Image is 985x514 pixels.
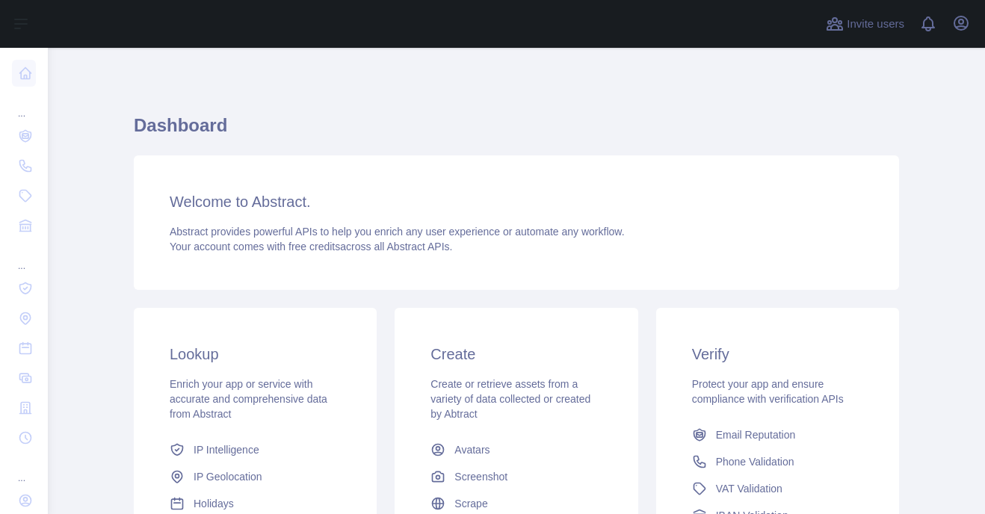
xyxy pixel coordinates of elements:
[12,242,36,272] div: ...
[288,241,340,253] span: free credits
[194,469,262,484] span: IP Geolocation
[134,114,899,149] h1: Dashboard
[430,344,602,365] h3: Create
[686,421,869,448] a: Email Reputation
[170,378,327,420] span: Enrich your app or service with accurate and comprehensive data from Abstract
[454,496,487,511] span: Scrape
[424,463,608,490] a: Screenshot
[692,378,844,405] span: Protect your app and ensure compliance with verification APIs
[170,241,452,253] span: Your account comes with across all Abstract APIs.
[716,427,796,442] span: Email Reputation
[716,454,794,469] span: Phone Validation
[194,442,259,457] span: IP Intelligence
[454,469,507,484] span: Screenshot
[716,481,782,496] span: VAT Validation
[823,12,907,36] button: Invite users
[194,496,234,511] span: Holidays
[170,344,341,365] h3: Lookup
[12,454,36,484] div: ...
[454,442,490,457] span: Avatars
[424,436,608,463] a: Avatars
[686,475,869,502] a: VAT Validation
[164,463,347,490] a: IP Geolocation
[170,226,625,238] span: Abstract provides powerful APIs to help you enrich any user experience or automate any workflow.
[164,436,347,463] a: IP Intelligence
[12,90,36,120] div: ...
[847,16,904,33] span: Invite users
[686,448,869,475] a: Phone Validation
[692,344,863,365] h3: Verify
[170,191,863,212] h3: Welcome to Abstract.
[430,378,590,420] span: Create or retrieve assets from a variety of data collected or created by Abtract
